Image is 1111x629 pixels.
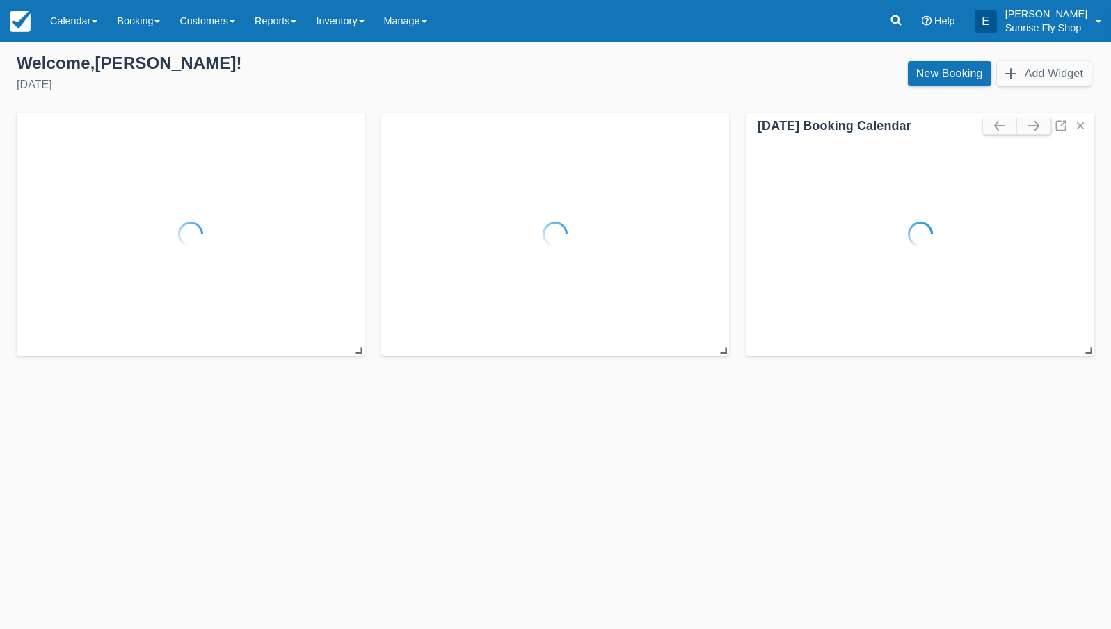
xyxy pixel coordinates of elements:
[17,76,545,93] div: [DATE]
[1005,7,1087,21] p: [PERSON_NAME]
[922,16,932,26] i: Help
[908,61,991,86] a: New Booking
[934,15,955,26] span: Help
[10,11,31,32] img: checkfront-main-nav-mini-logo.png
[975,10,997,33] div: E
[1005,21,1087,35] p: Sunrise Fly Shop
[997,61,1092,86] button: Add Widget
[17,53,545,74] div: Welcome , [PERSON_NAME] !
